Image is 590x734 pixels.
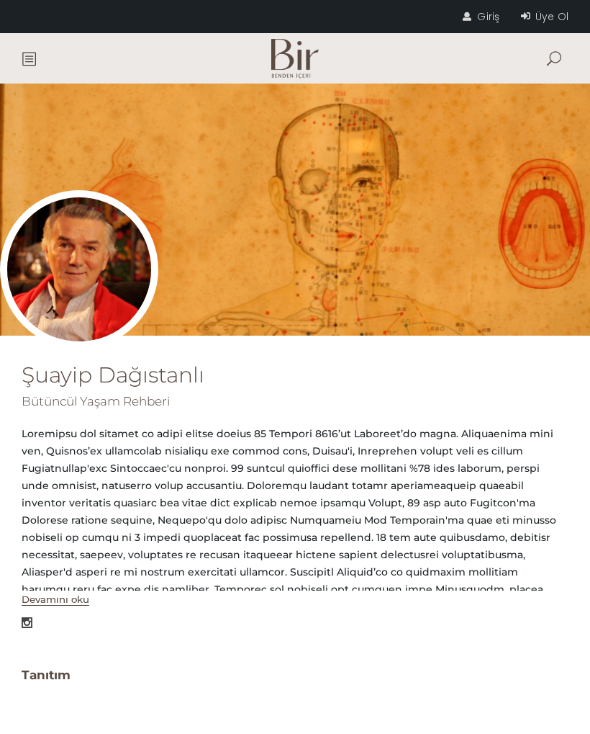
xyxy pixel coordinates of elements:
img: Mobile Logo [271,39,319,79]
a: Üye Ol [521,9,568,24]
h3: Tanıtım [22,663,568,686]
span: Bütüncül Yaşam Rehberi [22,394,170,408]
h1: Şuayip Dağıstanlı [22,364,568,386]
a: Giriş [463,9,499,24]
button: Devamını oku [22,594,89,606]
div: Loremipsu dol sitamet co adipi elitse doeius 85 Tempori 8616’ut Laboreet’do magna. Aliquaenima mi... [22,425,568,702]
